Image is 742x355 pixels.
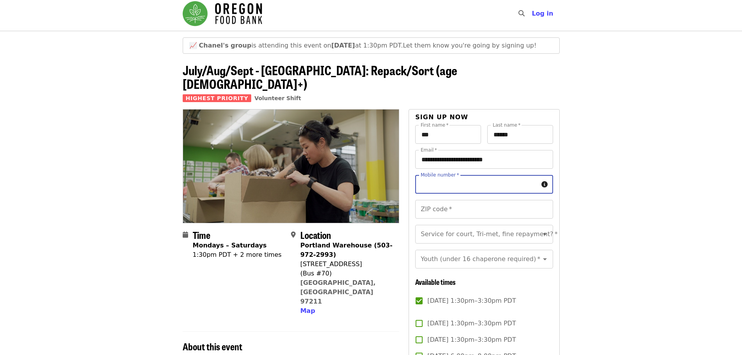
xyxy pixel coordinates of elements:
[254,95,301,101] a: Volunteer Shift
[415,125,481,144] input: First name
[300,306,315,316] button: Map
[427,335,516,344] span: [DATE] 1:30pm–3:30pm PDT
[183,339,242,353] span: About this event
[415,277,456,287] span: Available times
[487,125,553,144] input: Last name
[525,6,559,21] button: Log in
[493,123,520,127] label: Last name
[183,231,188,238] i: calendar icon
[199,42,403,49] span: is attending this event on at 1:30pm PDT.
[427,296,516,306] span: [DATE] 1:30pm–3:30pm PDT
[415,200,553,219] input: ZIP code
[189,42,197,49] span: growth emoji
[541,181,548,188] i: circle-info icon
[539,254,550,265] button: Open
[529,4,536,23] input: Search
[421,148,437,152] label: Email
[193,242,267,249] strong: Mondays – Saturdays
[403,42,536,49] span: Let them know you're going by signing up!
[193,228,210,242] span: Time
[421,173,459,177] label: Mobile number
[300,242,393,258] strong: Portland Warehouse (503-972-2993)
[300,260,393,269] div: [STREET_ADDRESS]
[421,123,449,127] label: First name
[415,113,468,121] span: Sign up now
[199,42,252,49] strong: Chanel's group
[532,10,553,17] span: Log in
[427,319,516,328] span: [DATE] 1:30pm–3:30pm PDT
[183,61,457,93] span: July/Aug/Sept - [GEOGRAPHIC_DATA]: Repack/Sort (age [DEMOGRAPHIC_DATA]+)
[300,307,315,314] span: Map
[183,110,399,223] img: July/Aug/Sept - Portland: Repack/Sort (age 8+) organized by Oregon Food Bank
[415,150,553,169] input: Email
[415,175,538,194] input: Mobile number
[300,228,331,242] span: Location
[193,250,282,260] div: 1:30pm PDT + 2 more times
[300,279,376,305] a: [GEOGRAPHIC_DATA], [GEOGRAPHIC_DATA] 97211
[518,10,525,17] i: search icon
[291,231,296,238] i: map-marker-alt icon
[331,42,355,49] strong: [DATE]
[539,229,550,240] button: Open
[183,1,262,26] img: Oregon Food Bank - Home
[300,269,393,278] div: (Bus #70)
[183,94,252,102] span: Highest Priority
